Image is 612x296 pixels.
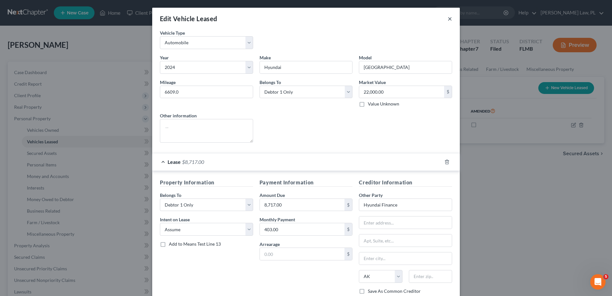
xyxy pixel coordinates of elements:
[260,248,345,260] input: 0.00
[359,234,452,247] input: Apt, Suite, etc...
[160,14,217,23] div: Edit Vehicle Leased
[260,55,271,60] span: Make
[359,86,444,98] input: 0.00
[160,216,190,223] label: Intent on Lease
[344,199,352,211] div: $
[359,55,372,60] span: Model
[260,192,285,199] label: Amount Due
[160,86,253,98] input: --
[260,223,345,235] input: 0.00
[260,199,345,211] input: 0.00
[359,252,452,265] input: Enter city...
[260,179,353,187] h5: Payment Information
[359,79,386,86] label: Market Value
[344,248,352,260] div: $
[169,241,221,247] span: Add to Means Test Line 13
[359,61,452,73] input: ex. Altima
[260,216,295,223] label: Monthly Payment
[260,241,280,248] label: Arrearage
[182,159,204,165] span: $8,717.00
[160,192,181,198] span: Belongs To
[368,288,421,294] label: Save As Common Creditor
[160,55,169,60] span: Year
[160,30,185,36] span: Vehicle Type
[603,274,608,279] span: 5
[344,223,352,235] div: $
[359,192,383,198] span: Other Party
[160,179,253,187] h5: Property Information
[368,101,399,107] label: Value Unknown
[444,86,452,98] div: $
[359,199,452,211] input: Search creditor by name...
[590,274,606,290] iframe: Intercom live chat
[359,179,452,187] h5: Creditor Information
[260,61,352,73] input: ex. Nissan
[260,80,281,85] span: Belongs To
[359,216,452,229] input: Enter address...
[448,15,452,22] button: ×
[160,112,197,119] label: Other information
[160,79,176,86] label: Mileage
[168,159,181,165] span: Lease
[409,270,452,283] input: Enter zip..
